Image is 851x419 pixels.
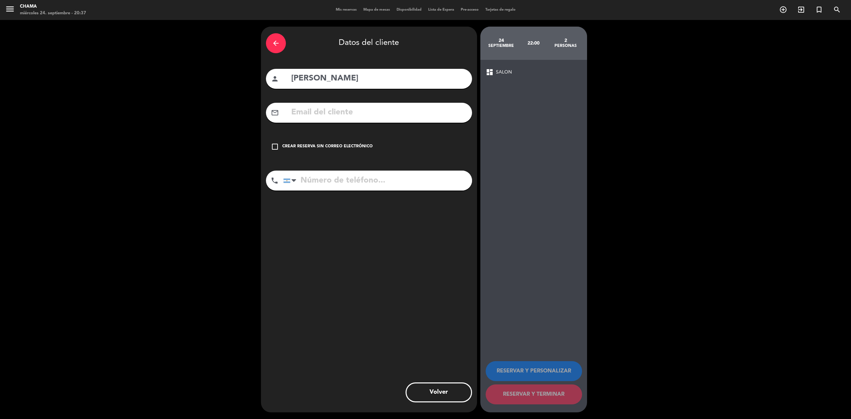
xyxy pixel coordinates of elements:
[5,4,15,14] i: menu
[486,384,582,404] button: RESERVAR Y TERMINAR
[332,8,360,12] span: Mis reservas
[5,4,15,16] button: menu
[549,43,582,49] div: personas
[485,38,518,43] div: 24
[282,143,373,150] div: Crear reserva sin correo electrónico
[482,8,519,12] span: Tarjetas de regalo
[360,8,393,12] span: Mapa de mesas
[291,72,467,85] input: Nombre del cliente
[271,75,279,83] i: person
[496,69,512,76] span: SALON
[266,32,472,55] div: Datos del cliente
[779,6,787,14] i: add_circle_outline
[271,109,279,117] i: mail_outline
[271,143,279,151] i: check_box_outline_blank
[833,6,841,14] i: search
[549,38,582,43] div: 2
[20,10,86,17] div: miércoles 24. septiembre - 20:37
[284,171,299,190] div: Argentina: +54
[797,6,805,14] i: exit_to_app
[486,68,494,76] span: dashboard
[393,8,425,12] span: Disponibilidad
[517,32,549,55] div: 22:00
[283,171,472,191] input: Número de teléfono...
[20,3,86,10] div: CHAMA
[486,361,582,381] button: RESERVAR Y PERSONALIZAR
[406,382,472,402] button: Volver
[271,177,279,185] i: phone
[425,8,457,12] span: Lista de Espera
[457,8,482,12] span: Pre-acceso
[291,106,467,119] input: Email del cliente
[815,6,823,14] i: turned_in_not
[485,43,518,49] div: septiembre
[272,39,280,47] i: arrow_back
